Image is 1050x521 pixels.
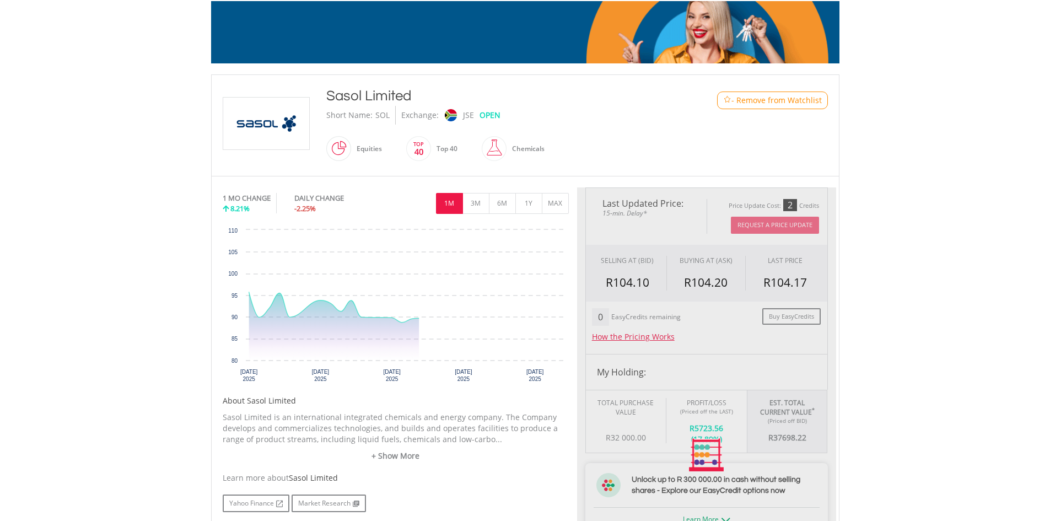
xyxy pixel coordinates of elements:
[228,228,238,234] text: 110
[731,95,822,106] span: - Remove from Watchlist
[230,203,250,213] span: 8.21%
[223,224,569,390] div: Chart. Highcharts interactive chart.
[223,450,569,461] a: + Show More
[431,136,457,162] div: Top 40
[231,336,238,342] text: 85
[211,1,839,63] img: EasyMortage Promotion Banner
[294,203,316,213] span: -2.25%
[383,369,401,382] text: [DATE] 2025
[326,106,373,125] div: Short Name:
[292,495,366,512] a: Market Research
[228,271,238,277] text: 100
[223,412,569,445] p: Sasol Limited is an international integrated chemicals and energy company. The Company develops a...
[223,495,289,512] a: Yahoo Finance
[462,193,489,214] button: 3M
[436,193,463,214] button: 1M
[526,369,543,382] text: [DATE] 2025
[228,249,238,255] text: 105
[225,98,308,149] img: EQU.ZA.SOL.png
[294,193,381,203] div: DAILY CHANGE
[223,224,569,390] svg: Interactive chart
[231,358,238,364] text: 80
[480,106,500,125] div: OPEN
[223,472,569,484] div: Learn more about
[455,369,472,382] text: [DATE] 2025
[231,293,238,299] text: 95
[717,92,828,109] button: Watchlist - Remove from Watchlist
[463,106,474,125] div: JSE
[351,136,382,162] div: Equities
[326,86,672,106] div: Sasol Limited
[401,106,439,125] div: Exchange:
[223,193,271,203] div: 1 MO CHANGE
[223,395,569,406] h5: About Sasol Limited
[311,369,329,382] text: [DATE] 2025
[289,472,338,483] span: Sasol Limited
[231,314,238,320] text: 90
[489,193,516,214] button: 6M
[375,106,390,125] div: SOL
[240,369,257,382] text: [DATE] 2025
[507,136,545,162] div: Chemicals
[542,193,569,214] button: MAX
[723,96,731,104] img: Watchlist
[444,109,456,121] img: jse.png
[515,193,542,214] button: 1Y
